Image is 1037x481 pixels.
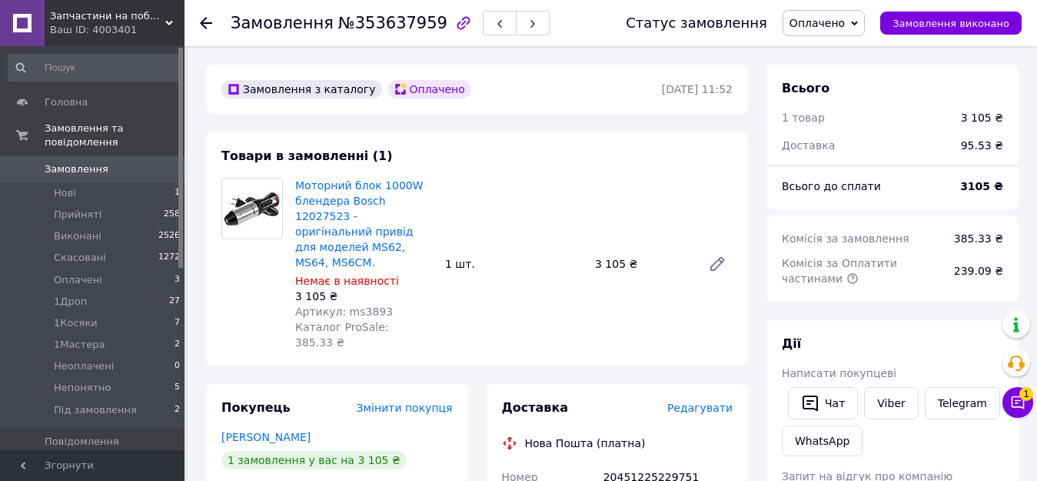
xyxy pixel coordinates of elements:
a: Viber [864,387,918,419]
span: Редагувати [667,402,733,414]
div: 3 105 ₴ [589,253,696,275]
button: Замовлення виконано [880,12,1022,35]
span: Під замовлення [54,403,137,417]
span: Замовлення [45,162,108,176]
span: 385.33 ₴ [954,232,1003,245]
b: 3105 ₴ [960,180,1003,192]
span: Оплачені [54,273,102,287]
span: Скасовані [54,251,106,265]
span: Виконані [54,229,101,243]
span: 1Дроп [54,295,87,309]
span: Неоплачені [54,359,114,373]
span: Нові [54,186,76,200]
span: Немає в наявності [295,275,399,287]
span: Змінити покупця [357,402,453,414]
span: Всього [782,81,829,95]
span: 0 [174,359,180,373]
a: Моторний блок 1000W блендера Bosch 12027523 - оригінальний привід для моделей MS62, MS64, MS6CM. [295,179,424,269]
span: Запчастини на побутову техніку [50,9,165,23]
button: Чат [788,387,858,419]
span: 2 [174,338,180,352]
div: Ваш ID: 4003401 [50,23,184,37]
button: Чат з покупцем1 [1002,387,1033,418]
span: 258 [164,208,180,222]
span: Покупець [221,400,291,415]
input: Пошук [8,54,181,82]
span: Дії [782,336,801,351]
span: 1 [1019,387,1033,401]
span: 1Косяки [54,316,98,330]
span: 1272 [158,251,180,265]
span: Повідомлення [45,435,119,449]
span: Артикул: ms3893 [295,306,393,318]
img: Моторний блок 1000W блендера Bosch 12027523 - оригінальний привід для моделей MS62, MS64, MS6CM. [222,189,282,228]
div: 239.09 ₴ [945,254,1012,288]
span: Непонятно [54,381,111,395]
span: Доставка [782,139,835,152]
div: 3 105 ₴ [295,289,433,304]
span: Головна [45,95,88,109]
span: Замовлення [231,14,334,32]
span: Всього до сплати [782,180,881,192]
span: Замовлення та повідомлення [45,122,184,149]
span: Замовлення виконано [892,18,1009,29]
span: Комісія за замовлення [782,232,909,245]
span: Товари в замовленні (1) [221,149,393,163]
span: 5 [174,381,180,395]
span: №353637959 [338,14,447,32]
div: Нова Пошта (платна) [521,436,650,451]
div: Статус замовлення [626,15,767,31]
span: 1 товар [782,112,825,124]
span: Каталог ProSale: 385.33 ₴ [295,321,388,349]
span: 3 [174,273,180,287]
div: 3 105 ₴ [961,110,1003,125]
div: Повернутися назад [200,15,212,31]
div: 1 шт. [439,253,589,275]
span: 1 [174,186,180,200]
div: 1 замовлення у вас на 3 105 ₴ [221,451,407,469]
span: 27 [169,295,180,309]
div: Замовлення з каталогу [221,80,382,99]
span: Оплачено [789,17,845,29]
span: Комісія за Оплатити частинами [782,257,897,285]
span: Прийняті [54,208,101,222]
div: Оплачено [388,80,471,99]
span: 2526 [158,229,180,243]
a: WhatsApp [782,426,863,456]
span: Доставка [502,400,569,415]
a: [PERSON_NAME] [221,431,311,443]
span: Написати покупцеві [782,367,896,379]
span: 2 [174,403,180,417]
time: [DATE] 11:52 [662,83,733,95]
a: Telegram [925,387,1000,419]
div: 95.53 ₴ [952,129,1012,162]
span: 1Мастера [54,338,105,352]
a: Редагувати [702,249,733,279]
span: 7 [174,316,180,330]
